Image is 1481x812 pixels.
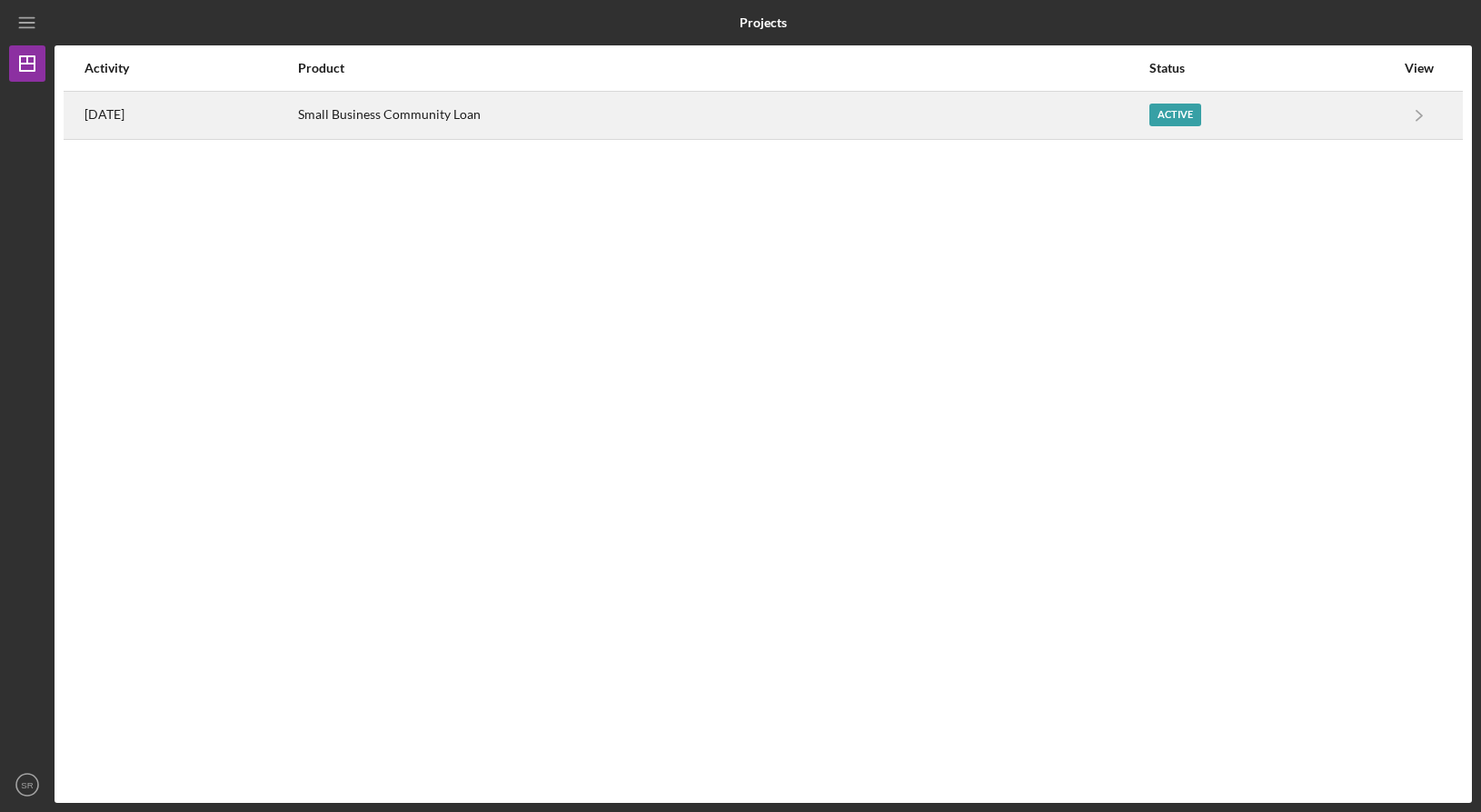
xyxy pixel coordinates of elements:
b: Projects [740,15,787,30]
div: Active [1149,104,1201,126]
div: View [1397,61,1442,75]
div: Small Business Community Loan [298,93,1148,138]
div: Product [298,61,1148,75]
text: SR [21,780,33,790]
time: 2025-07-31 19:59 [84,107,124,122]
button: SR [9,767,45,803]
div: Status [1149,61,1395,75]
div: Activity [84,61,296,75]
